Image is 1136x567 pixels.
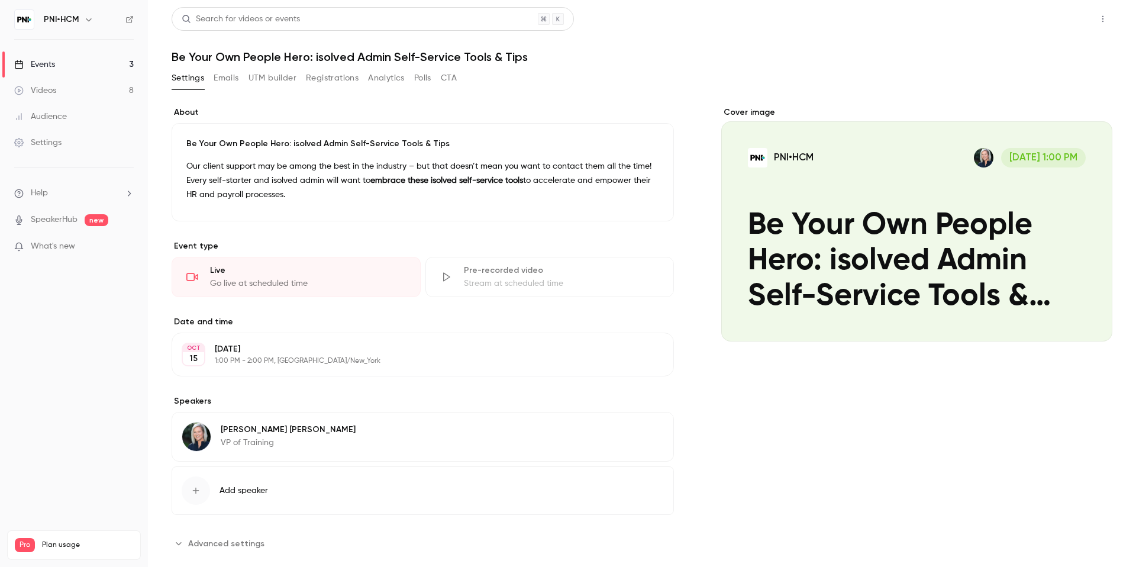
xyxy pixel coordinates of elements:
section: Advanced settings [172,534,674,553]
div: OCT [183,344,204,352]
p: [DATE] [215,343,611,355]
p: Event type [172,240,674,252]
div: Pre-recorded videoStream at scheduled time [425,257,674,297]
div: Videos [14,85,56,96]
button: Share [1037,7,1084,31]
img: PNI•HCM [15,10,34,29]
div: Stream at scheduled time [464,278,660,289]
div: Pre-recorded video [464,265,660,276]
span: Help [31,187,48,199]
div: LiveGo live at scheduled time [172,257,421,297]
p: 15 [189,353,198,365]
button: UTM builder [248,69,296,88]
button: CTA [441,69,457,88]
span: Plan usage [42,540,133,550]
button: Advanced settings [172,534,272,553]
span: Pro [15,538,35,552]
p: 1:00 PM - 2:00 PM, [GEOGRAPHIC_DATA]/New_York [215,356,611,366]
div: Live [210,265,406,276]
p: VP of Training [221,437,356,449]
p: Our client support may be among the best in the industry – but that doesn’t mean you want to cont... [186,159,659,202]
button: Emails [214,69,238,88]
h1: Be Your Own People Hero: isolved Admin Self-Service Tools & Tips [172,50,1112,64]
button: Analytics [368,69,405,88]
section: Cover image [721,107,1112,342]
strong: embrace these isolved self-service tools [370,176,523,185]
label: Speakers [172,395,674,407]
span: Advanced settings [188,537,264,550]
span: What's new [31,240,75,253]
button: Polls [414,69,431,88]
img: Amy Miller [182,423,211,451]
label: Date and time [172,316,674,328]
iframe: Noticeable Trigger [120,241,134,252]
p: [PERSON_NAME] [PERSON_NAME] [221,424,356,436]
div: Amy Miller[PERSON_NAME] [PERSON_NAME]VP of Training [172,412,674,462]
button: Settings [172,69,204,88]
div: Settings [14,137,62,149]
div: Search for videos or events [182,13,300,25]
label: About [172,107,674,118]
button: Registrations [306,69,359,88]
span: new [85,214,108,226]
div: Audience [14,111,67,123]
label: Cover image [721,107,1112,118]
a: SpeakerHub [31,214,78,226]
button: Add speaker [172,466,674,515]
div: Events [14,59,55,70]
li: help-dropdown-opener [14,187,134,199]
h6: PNI•HCM [44,14,79,25]
span: Add speaker [220,485,268,497]
p: Be Your Own People Hero: isolved Admin Self-Service Tools & Tips [186,138,659,150]
div: Go live at scheduled time [210,278,406,289]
